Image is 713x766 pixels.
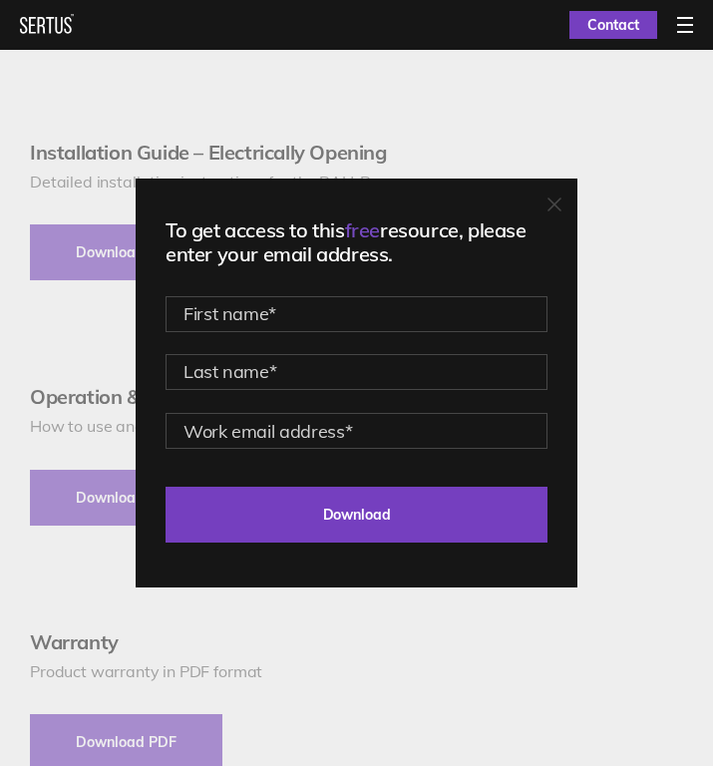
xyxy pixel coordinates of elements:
[345,217,380,242] span: free
[166,487,547,543] input: Download
[166,296,547,332] input: First name*
[166,218,547,266] div: To get access to this resource, please enter your email address.
[166,354,547,390] input: Last name*
[166,413,547,449] input: Work email address*
[569,11,657,39] a: Contact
